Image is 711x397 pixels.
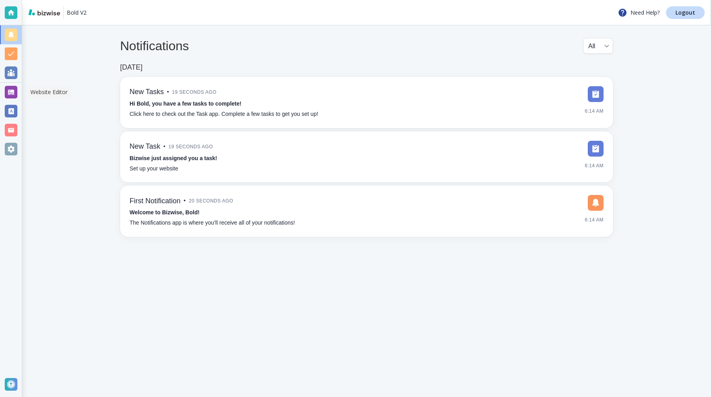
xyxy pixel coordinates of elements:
[130,219,295,227] p: The Notifications app is where you’ll receive all of your notifications!
[67,9,87,17] p: Bold V2
[130,110,318,119] p: Click here to check out the Task app. Complete a few tasks to get you set up!
[189,195,233,207] span: 20 seconds ago
[130,155,217,161] strong: Bizwise just assigned you a task!
[169,141,213,153] span: 19 seconds ago
[120,63,143,72] h6: [DATE]
[675,10,695,15] p: Logout
[618,8,660,17] p: Need Help?
[172,86,216,98] span: 19 seconds ago
[585,214,604,226] span: 6:14 AM
[666,6,705,19] a: Logout
[130,88,164,96] h6: New Tasks
[67,6,87,19] a: Bold V2
[120,77,613,128] a: New Tasks•19 seconds agoHi Bold, you have a few tasks to complete!Click here to check out the Tas...
[130,197,181,206] h6: First Notification
[167,88,169,96] p: •
[130,100,241,107] strong: Hi Bold, you have a few tasks to complete!
[588,38,608,53] div: All
[184,197,186,205] p: •
[585,160,604,172] span: 6:14 AM
[164,142,166,151] p: •
[130,142,160,151] h6: New Task
[120,185,613,237] a: First Notification•20 seconds agoWelcome to Bizwise, Bold!The Notifications app is where you’ll r...
[130,209,199,216] strong: Welcome to Bizwise, Bold!
[585,105,604,117] span: 6:14 AM
[588,195,604,211] img: DashboardSidebarNotification.svg
[120,38,189,53] h4: Notifications
[588,86,604,102] img: DashboardSidebarTasks.svg
[588,141,604,157] img: DashboardSidebarTasks.svg
[120,131,613,183] a: New Task•19 seconds agoBizwise just assigned you a task!Set up your website6:14 AM
[130,164,178,173] p: Set up your website
[28,9,60,15] img: bizwise
[30,88,68,96] p: Website Editor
